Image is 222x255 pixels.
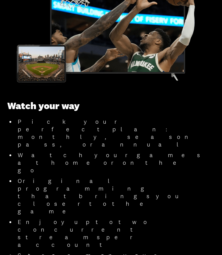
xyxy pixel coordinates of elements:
li: Enjoy up to two concurrent streams per account [15,218,205,249]
li: Watch your games at home or on the go [15,151,205,174]
li: Pick your perfect plan: monthly, season pass, or annual [15,118,205,148]
li: Original programming that brings you closer to the game [15,177,205,215]
h3: Watch your way [7,100,205,112]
